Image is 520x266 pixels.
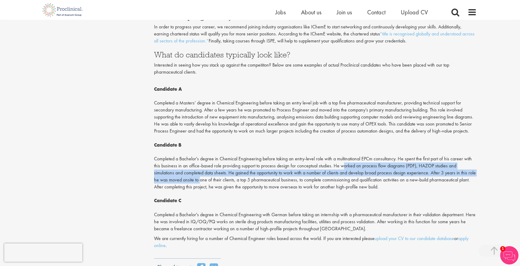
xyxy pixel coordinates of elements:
p: In order to progress your career, we recommend joining industry organisations like IChemE to star... [154,24,477,45]
b: Candidate A [154,86,182,92]
a: Join us [337,8,352,16]
p: We are currently hiring for a number of Chemical Engineer roles based across the world. If you ar... [154,235,477,249]
b: Candidate C [154,197,181,204]
iframe: reCAPTCHA [4,243,82,262]
p: Completed a Masters’ degree in Chemical Engineering before taking an entry level job with a top f... [154,79,477,232]
a: About us [301,8,321,16]
img: Chatbot [500,246,518,264]
h3: What do candidates typically look like? [154,51,477,59]
a: apply online [154,235,468,249]
a: “title is recognised globally and understood across all sectors of the profession.” [154,31,475,44]
a: Jobs [275,8,286,16]
span: 1 [500,246,505,251]
a: Contact [367,8,386,16]
a: upload your CV to our candidate database [375,235,454,242]
p: Interested in seeing how you stack up against the compeititon? Below are some examples of actual ... [154,62,477,76]
b: Candidate B [154,142,181,148]
h3: How do I progress my career further? [154,13,477,20]
a: Upload CV [401,8,428,16]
